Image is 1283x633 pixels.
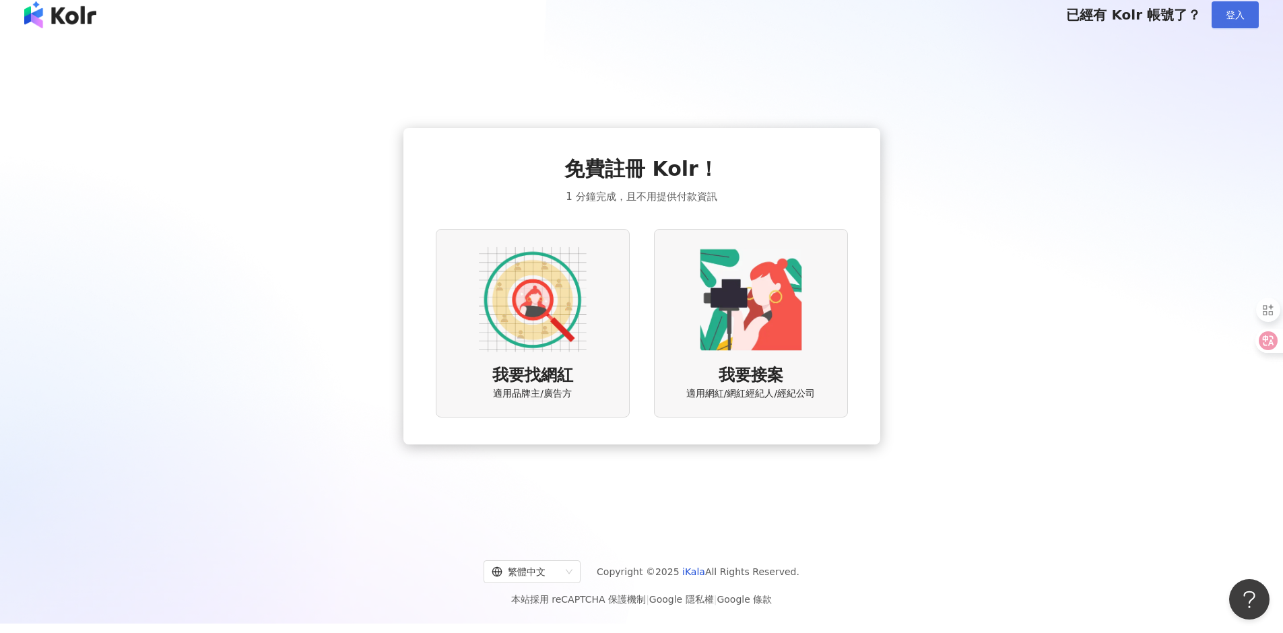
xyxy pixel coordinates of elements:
button: 登入 [1212,1,1259,28]
span: 我要找網紅 [492,364,573,387]
span: Copyright © 2025 All Rights Reserved. [597,564,799,580]
img: KOL identity option [697,246,805,354]
span: 登入 [1226,9,1245,20]
span: 適用網紅/網紅經紀人/經紀公司 [686,387,815,401]
span: 已經有 Kolr 帳號了？ [1066,7,1201,23]
span: 免費註冊 Kolr！ [564,155,719,183]
span: 我要接案 [719,364,783,387]
span: | [714,594,717,605]
img: logo [24,1,96,28]
a: Google 隱私權 [649,594,714,605]
span: 1 分鐘完成，且不用提供付款資訊 [566,189,717,205]
a: iKala [682,566,705,577]
span: | [646,594,649,605]
a: Google 條款 [717,594,772,605]
span: 本站採用 reCAPTCHA 保護機制 [511,591,772,607]
iframe: Help Scout Beacon - Open [1229,579,1270,620]
span: 適用品牌主/廣告方 [493,387,572,401]
img: AD identity option [479,246,587,354]
div: 繁體中文 [492,561,560,582]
